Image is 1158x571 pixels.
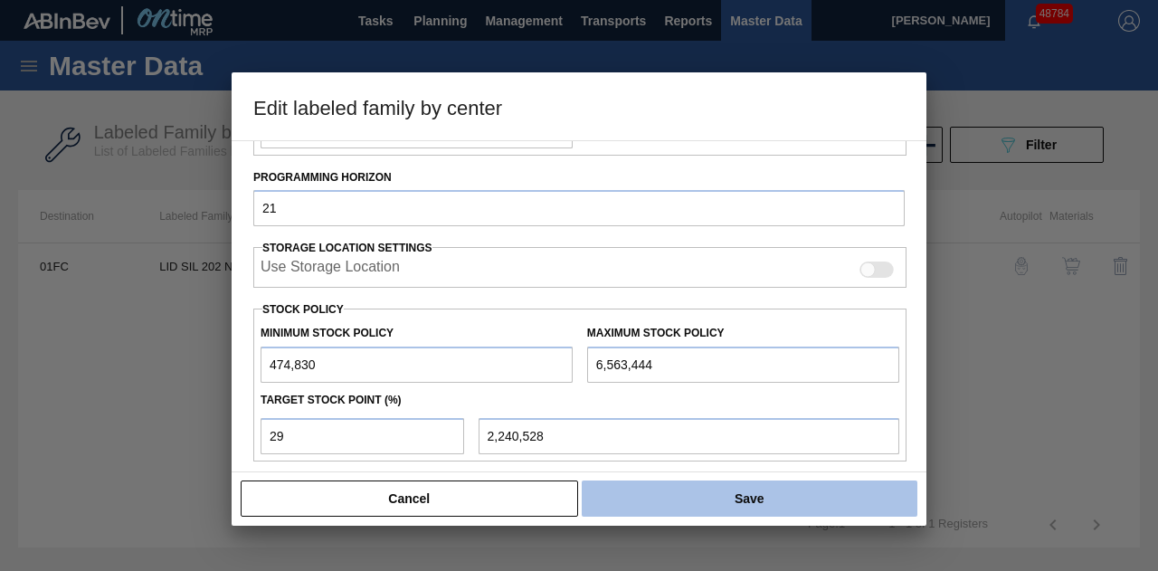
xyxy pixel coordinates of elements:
label: Maximum Stock Policy [587,327,725,339]
label: Minimum Stock Policy [261,327,394,339]
label: Target Stock Point (%) [261,394,402,406]
h3: Edit labeled family by center [232,72,926,141]
label: When enabled, the system will display stocks from different storage locations. [261,259,400,281]
label: Programming Horizon [253,165,905,191]
label: Stock Policy [262,303,344,316]
span: Storage Location Settings [262,242,432,254]
button: Save [582,481,917,517]
button: Cancel [241,481,578,517]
